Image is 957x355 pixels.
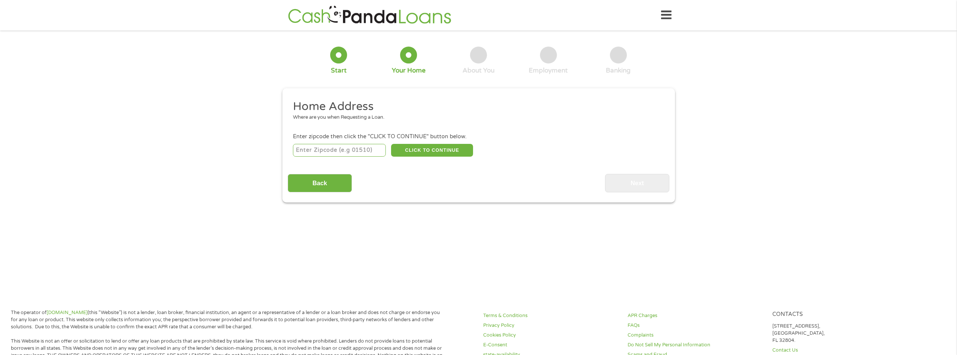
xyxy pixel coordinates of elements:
[331,66,347,75] div: Start
[772,347,908,354] a: Contact Us
[483,322,619,329] a: Privacy Policy
[463,66,494,75] div: About You
[286,5,453,26] img: GetLoanNow Logo
[11,309,445,331] p: The operator of (this “Website”) is not a lender, loan broker, financial institution, an agent or...
[483,312,619,319] a: Terms & Conditions
[628,322,763,329] a: FAQs
[483,341,619,349] a: E-Consent
[772,311,908,318] h4: Contacts
[288,174,352,192] input: Back
[293,99,658,114] h2: Home Address
[772,323,908,344] p: [STREET_ADDRESS], [GEOGRAPHIC_DATA], FL 32804.
[529,66,568,75] div: Employment
[605,174,669,192] input: Next
[392,66,426,75] div: Your Home
[293,133,664,141] div: Enter zipcode then click the "CLICK TO CONTINUE" button below.
[606,66,631,75] div: Banking
[293,114,658,121] div: Where are you when Requesting a Loan.
[628,312,763,319] a: APR Charges
[483,332,619,339] a: Cookies Policy
[391,144,473,157] button: CLICK TO CONTINUE
[47,310,88,316] a: [DOMAIN_NAME]
[628,332,763,339] a: Complaints
[628,341,763,349] a: Do Not Sell My Personal Information
[293,144,386,157] input: Enter Zipcode (e.g 01510)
